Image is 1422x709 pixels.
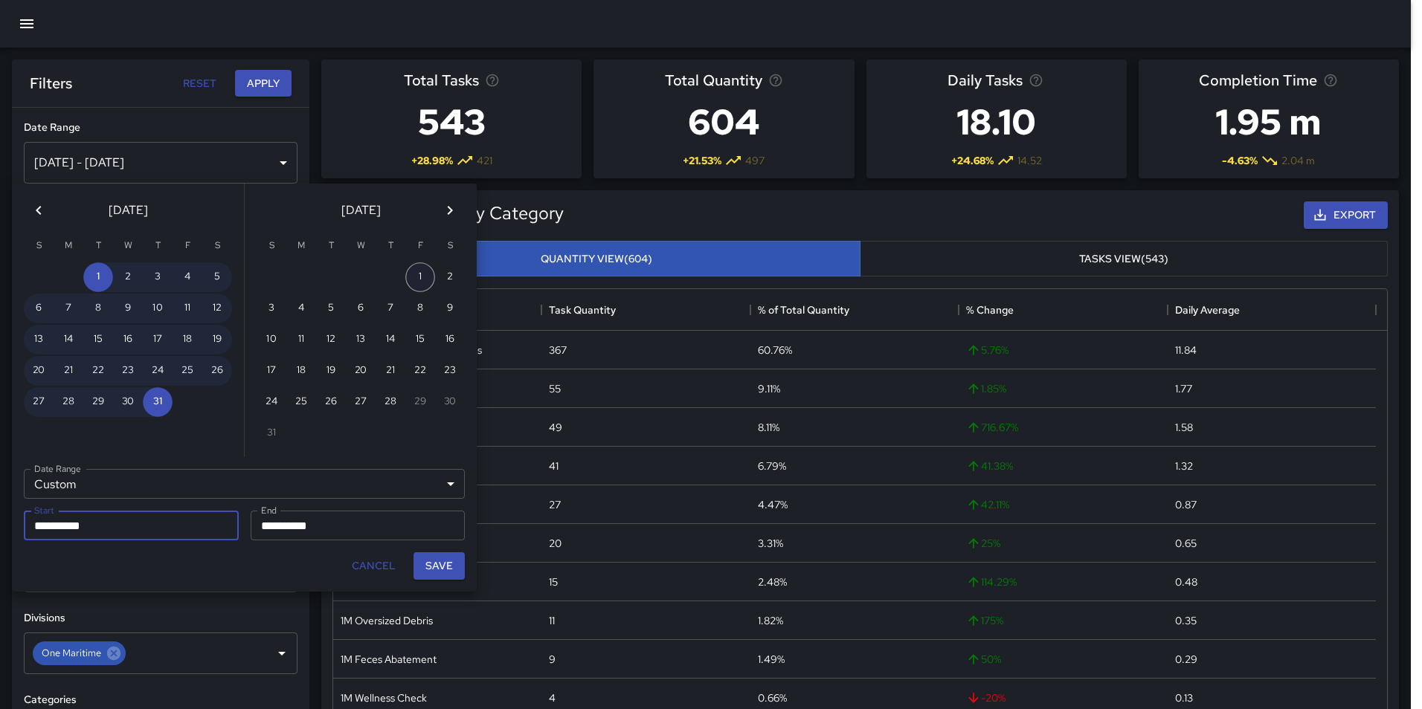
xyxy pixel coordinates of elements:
button: 26 [316,387,346,417]
button: 7 [54,294,83,323]
button: 5 [202,262,232,292]
button: 16 [113,325,143,354]
button: 5 [316,294,346,323]
button: 3 [257,294,286,323]
button: 1 [405,262,435,292]
button: 2 [435,262,465,292]
button: 11 [286,325,316,354]
label: Date Range [34,462,81,475]
button: 18 [286,356,316,386]
button: 12 [202,294,232,323]
button: 18 [173,325,202,354]
span: [DATE] [341,200,381,221]
button: 28 [54,387,83,417]
button: 25 [173,356,202,386]
button: 14 [54,325,83,354]
button: Cancel [346,552,402,580]
button: 13 [346,325,376,354]
button: 16 [435,325,465,354]
button: 25 [286,387,316,417]
button: 7 [376,294,405,323]
button: 1 [83,262,113,292]
button: 15 [405,325,435,354]
button: 10 [257,325,286,354]
span: Wednesday [347,231,374,261]
button: 21 [54,356,83,386]
span: Saturday [437,231,463,261]
button: 8 [405,294,435,323]
button: 20 [24,356,54,386]
button: 10 [143,294,173,323]
button: Next month [435,195,465,225]
span: Thursday [377,231,404,261]
button: 6 [24,294,54,323]
button: 3 [143,262,173,292]
button: 9 [435,294,465,323]
button: 21 [376,356,405,386]
button: 15 [83,325,113,354]
button: 22 [405,356,435,386]
span: Tuesday [85,231,112,261]
button: 23 [113,356,143,386]
button: 27 [24,387,54,417]
span: Saturday [204,231,231,261]
label: Start [34,504,54,517]
button: 28 [376,387,405,417]
button: 24 [257,387,286,417]
button: 13 [24,325,54,354]
span: Sunday [258,231,285,261]
button: 4 [286,294,316,323]
button: 17 [257,356,286,386]
button: 24 [143,356,173,386]
button: 14 [376,325,405,354]
span: Friday [174,231,201,261]
button: 19 [202,325,232,354]
label: End [261,504,277,517]
button: 20 [346,356,376,386]
button: 17 [143,325,173,354]
button: 4 [173,262,202,292]
span: Monday [55,231,82,261]
button: 12 [316,325,346,354]
button: 29 [83,387,113,417]
button: 22 [83,356,113,386]
button: 23 [435,356,465,386]
button: Previous month [24,195,54,225]
span: Sunday [25,231,52,261]
button: 27 [346,387,376,417]
span: Thursday [144,231,171,261]
span: Friday [407,231,434,261]
button: Save [414,552,465,580]
span: Monday [288,231,315,261]
button: 19 [316,356,346,386]
button: 26 [202,356,232,386]
span: [DATE] [109,200,148,221]
button: 2 [113,262,143,292]
div: Custom [24,469,465,499]
button: 11 [173,294,202,323]
button: 30 [113,387,143,417]
span: Tuesday [318,231,344,261]
button: 6 [346,294,376,323]
button: 9 [113,294,143,323]
button: 31 [143,387,173,417]
span: Wednesday [115,231,141,261]
button: 8 [83,294,113,323]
